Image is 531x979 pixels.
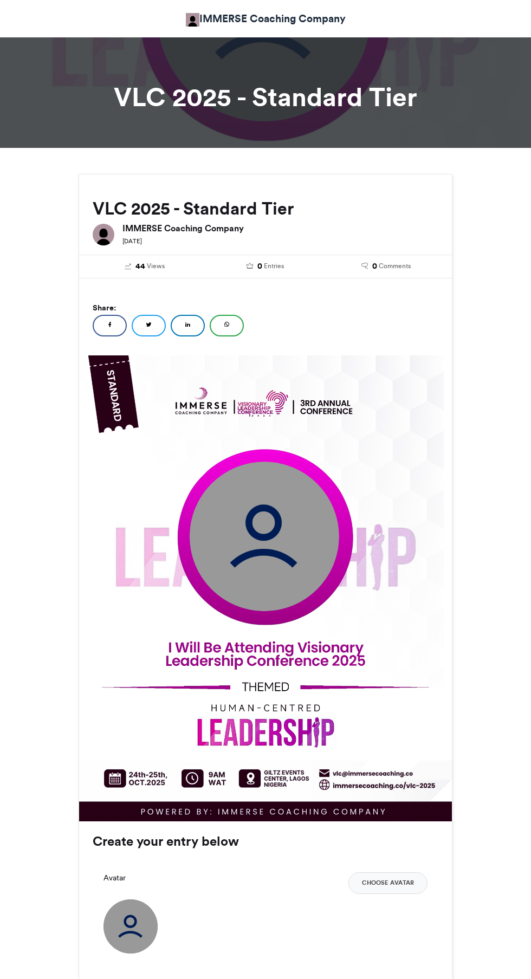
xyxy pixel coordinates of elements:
h3: Create your entry below [93,835,438,848]
span: Entries [264,261,284,271]
span: 0 [257,261,262,273]
a: IMMERSE Coaching Company [186,11,346,27]
button: Choose Avatar [348,872,428,894]
span: 0 [372,261,377,273]
img: user_circle.png [103,899,158,954]
img: user_circle.png [190,462,339,611]
label: Avatar [103,872,126,884]
img: IMMERSE Coaching Company [186,13,199,27]
a: 0 Entries [213,261,318,273]
h5: Share: [93,301,438,315]
a: 44 Views [93,261,197,273]
img: Background [79,355,452,821]
a: 0 Comments [334,261,438,273]
small: [DATE] [122,237,142,245]
span: Views [147,261,165,271]
h1: VLC 2025 - Standard Tier [79,84,452,110]
h2: VLC 2025 - Standard Tier [93,199,438,218]
img: IMMERSE Coaching Company [93,224,114,245]
h6: IMMERSE Coaching Company [122,224,438,232]
span: Comments [379,261,411,271]
span: 44 [135,261,145,273]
